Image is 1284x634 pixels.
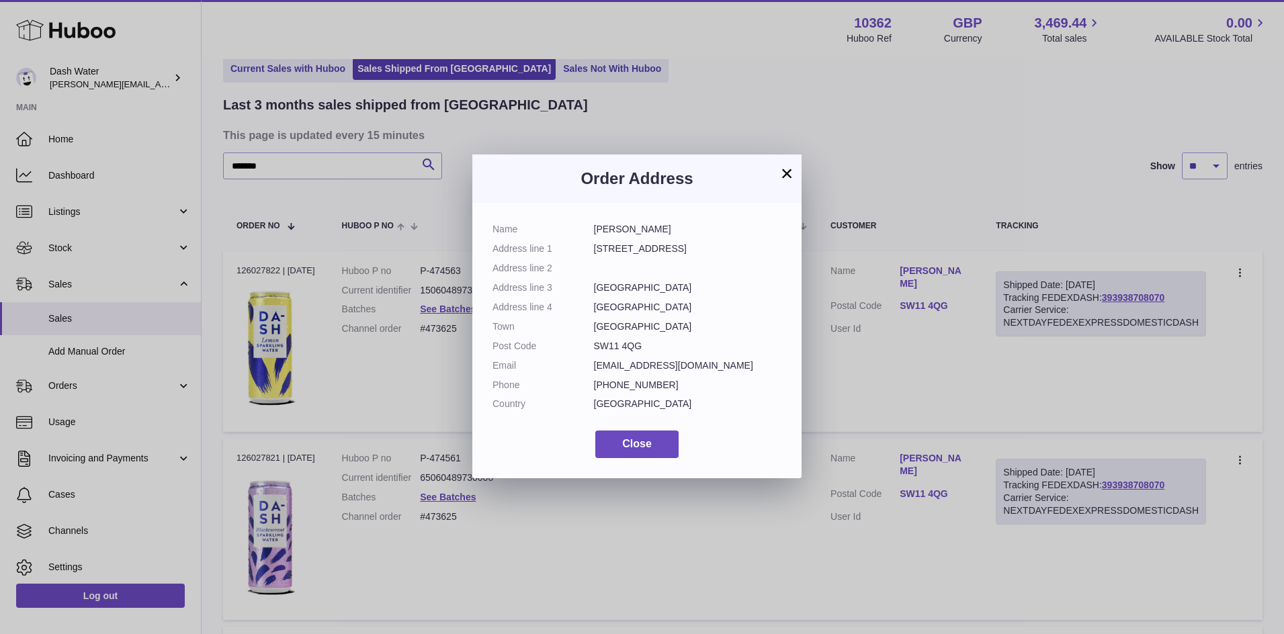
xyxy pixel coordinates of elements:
dd: SW11 4QG [594,340,782,353]
span: Close [622,438,652,449]
dt: Email [493,359,594,372]
dt: Address line 3 [493,281,594,294]
dt: Post Code [493,340,594,353]
dd: [GEOGRAPHIC_DATA] [594,398,782,410]
button: × [779,165,795,181]
dt: Name [493,223,594,236]
dd: [GEOGRAPHIC_DATA] [594,301,782,314]
dt: Address line 2 [493,262,594,275]
dd: [EMAIL_ADDRESS][DOMAIN_NAME] [594,359,782,372]
h3: Order Address [493,168,781,189]
dt: Country [493,398,594,410]
dd: [STREET_ADDRESS] [594,242,782,255]
dt: Address line 4 [493,301,594,314]
dt: Phone [493,379,594,392]
dd: [GEOGRAPHIC_DATA] [594,281,782,294]
dt: Address line 1 [493,242,594,255]
dd: [GEOGRAPHIC_DATA] [594,320,782,333]
dt: Town [493,320,594,333]
button: Close [595,431,679,458]
dd: [PHONE_NUMBER] [594,379,782,392]
dd: [PERSON_NAME] [594,223,782,236]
